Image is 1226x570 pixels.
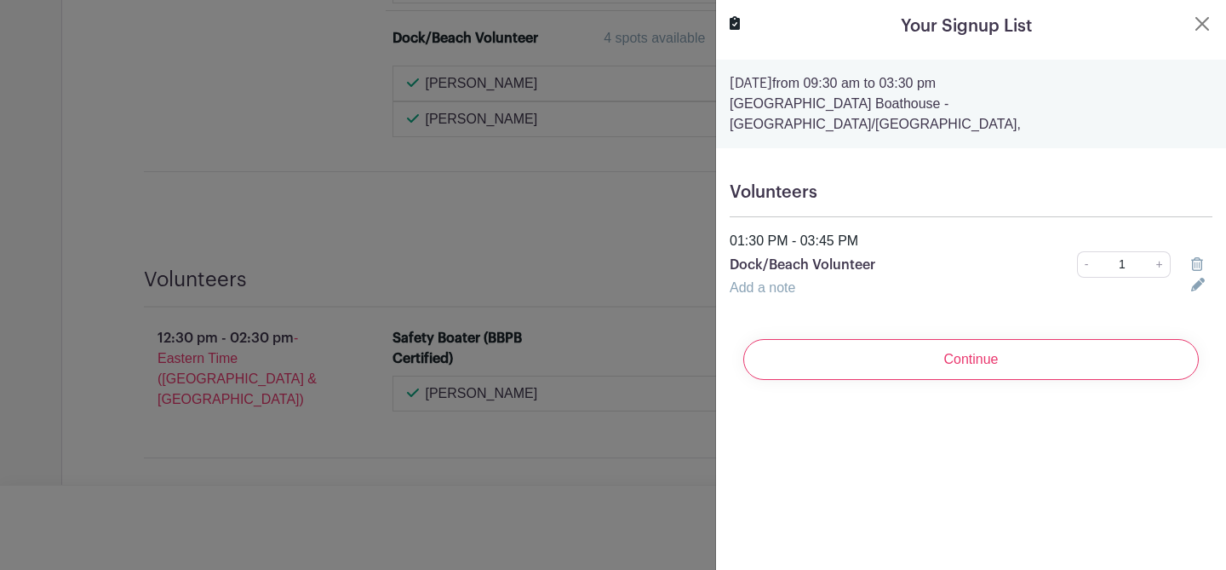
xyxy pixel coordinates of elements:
p: [GEOGRAPHIC_DATA] Boathouse - [GEOGRAPHIC_DATA]/[GEOGRAPHIC_DATA], [730,94,1212,135]
input: Continue [743,339,1199,380]
h5: Your Signup List [901,14,1032,39]
h5: Volunteers [730,182,1212,203]
button: Close [1192,14,1212,34]
a: - [1077,251,1096,278]
a: Add a note [730,280,795,295]
strong: [DATE] [730,77,772,90]
div: 01:30 PM - 03:45 PM [719,231,1223,251]
p: from 09:30 am to 03:30 pm [730,73,1212,94]
a: + [1149,251,1171,278]
p: Dock/Beach Volunteer [730,255,1003,275]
